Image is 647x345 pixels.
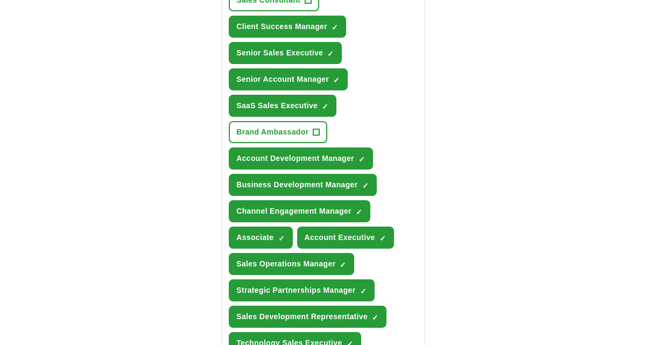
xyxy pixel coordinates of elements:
button: Senior Sales Executive✓ [229,42,342,64]
button: Account Development Manager✓ [229,147,373,170]
button: Brand Ambassador [229,121,327,143]
span: ✓ [333,76,340,85]
span: ✓ [356,208,362,216]
button: SaaS Sales Executive✓ [229,95,336,117]
span: ✓ [372,313,378,322]
button: Strategic Partnerships Manager✓ [229,279,374,301]
span: ✓ [332,23,338,32]
span: Sales Development Representative [236,311,368,322]
span: Associate [236,232,273,243]
span: Senior Sales Executive [236,47,323,59]
span: Business Development Manager [236,179,357,191]
button: Account Executive✓ [297,227,394,249]
button: Sales Development Representative✓ [229,306,386,328]
span: ✓ [340,260,346,269]
span: Client Success Manager [236,21,327,32]
button: Senior Account Manager✓ [229,68,348,90]
span: Sales Operations Manager [236,258,335,270]
span: Channel Engagement Manager [236,206,351,217]
span: Brand Ambassador [236,126,308,138]
span: ✓ [358,155,365,164]
span: Account Executive [305,232,375,243]
span: ✓ [379,234,386,243]
button: Business Development Manager✓ [229,174,376,196]
span: ✓ [360,287,367,295]
span: ✓ [278,234,285,243]
button: Client Success Manager✓ [229,16,346,38]
span: Account Development Manager [236,153,354,164]
span: SaaS Sales Executive [236,100,318,111]
span: Strategic Partnerships Manager [236,285,355,296]
button: Associate✓ [229,227,292,249]
button: Channel Engagement Manager✓ [229,200,370,222]
span: ✓ [362,181,369,190]
span: ✓ [327,50,334,58]
span: ✓ [322,102,328,111]
span: Senior Account Manager [236,74,329,85]
button: Sales Operations Manager✓ [229,253,354,275]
